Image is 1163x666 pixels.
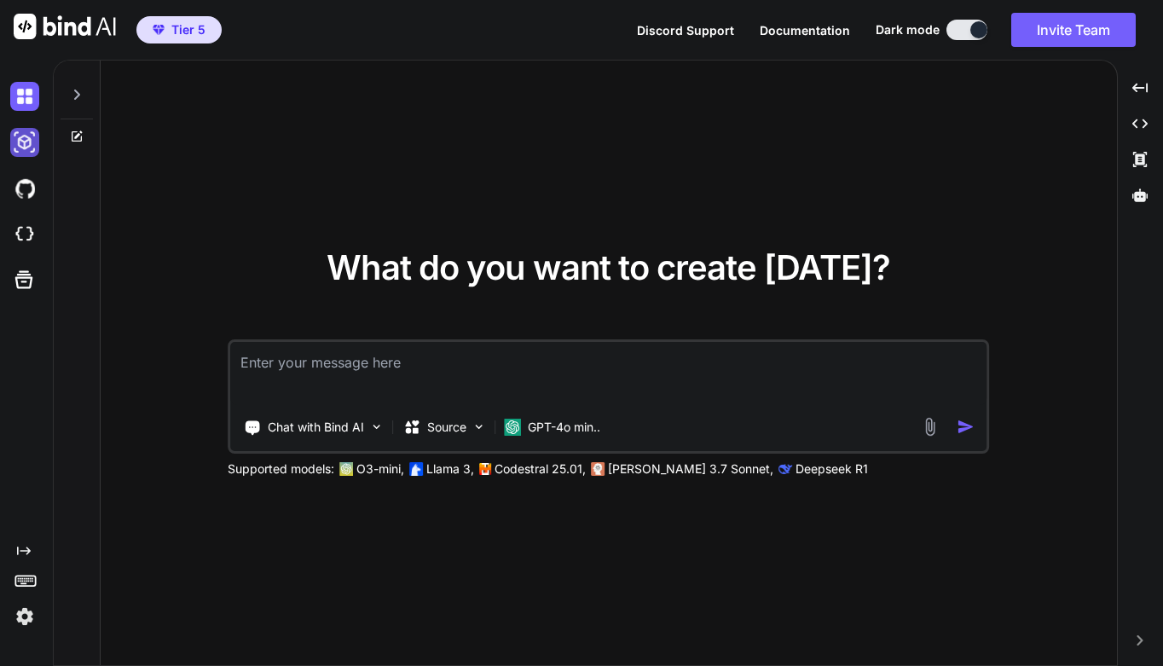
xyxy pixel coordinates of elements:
p: Deepseek R1 [796,460,868,478]
button: premiumTier 5 [136,16,222,43]
p: Chat with Bind AI [268,419,364,436]
span: Discord Support [637,23,734,38]
span: Tier 5 [171,21,205,38]
img: premium [153,25,165,35]
span: What do you want to create [DATE]? [327,246,890,288]
button: Documentation [760,21,850,39]
p: Supported models: [228,460,334,478]
p: Codestral 25.01, [495,460,586,478]
img: githubDark [10,174,39,203]
img: settings [10,602,39,631]
img: icon [958,418,975,436]
img: attachment [921,417,940,437]
button: Invite Team [1011,13,1136,47]
img: Mistral-AI [479,463,491,475]
img: claude [778,462,792,476]
span: Documentation [760,23,850,38]
img: darkAi-studio [10,128,39,157]
img: claude [591,462,605,476]
p: Llama 3, [426,460,474,478]
p: [PERSON_NAME] 3.7 Sonnet, [608,460,773,478]
img: Pick Models [472,420,486,434]
img: Bind AI [14,14,116,39]
img: darkChat [10,82,39,111]
span: Dark mode [876,21,940,38]
img: Llama2 [409,462,423,476]
p: Source [427,419,466,436]
p: O3-mini, [356,460,404,478]
button: Discord Support [637,21,734,39]
img: cloudideIcon [10,220,39,249]
img: GPT-4 [339,462,353,476]
p: GPT-4o min.. [528,419,600,436]
img: Pick Tools [369,420,384,434]
img: GPT-4o mini [504,419,521,436]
